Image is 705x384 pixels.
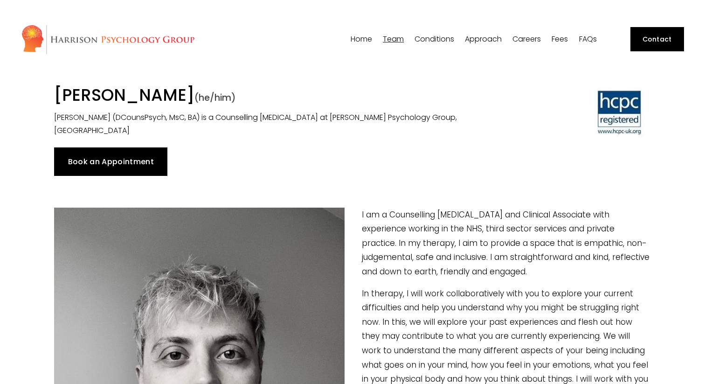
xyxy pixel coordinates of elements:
[351,35,372,44] a: Home
[465,35,502,43] span: Approach
[54,111,498,138] p: [PERSON_NAME] (DCounsPsych, MsC, BA) is a Counselling [MEDICAL_DATA] at [PERSON_NAME] Psychology ...
[383,35,404,44] a: folder dropdown
[415,35,454,44] a: folder dropdown
[512,35,541,44] a: Careers
[21,24,195,55] img: Harrison Psychology Group
[54,208,650,279] p: I am a Counselling [MEDICAL_DATA] and Clinical Associate with experience working in the NHS, thir...
[552,35,568,44] a: Fees
[579,35,597,44] a: FAQs
[54,147,167,175] a: Book an Appointment
[194,91,236,104] span: (he/him)
[383,35,404,43] span: Team
[415,35,454,43] span: Conditions
[465,35,502,44] a: folder dropdown
[630,27,684,51] a: Contact
[54,85,498,108] h1: [PERSON_NAME]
